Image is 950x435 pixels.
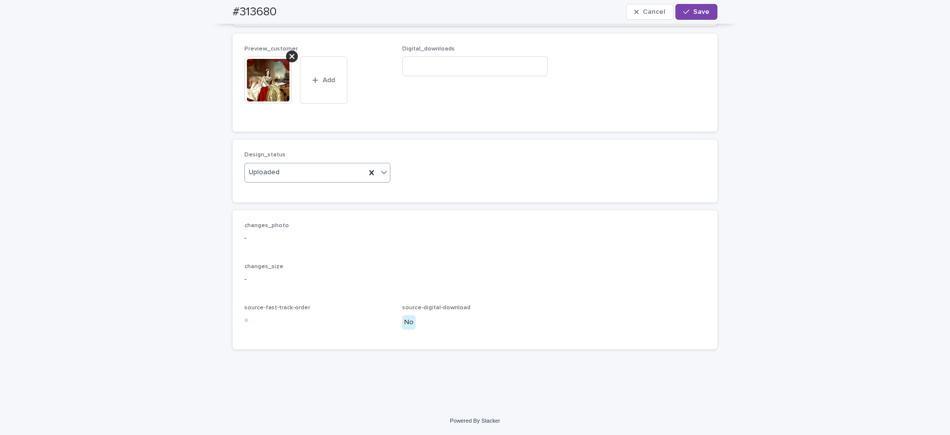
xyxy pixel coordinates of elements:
[643,8,665,15] span: Cancel
[233,5,277,19] h2: #313680
[244,152,285,158] span: Design_status
[323,77,335,84] span: Add
[244,233,706,243] p: -
[244,46,298,52] span: Preview_customer
[249,167,280,178] span: Uploaded
[244,264,284,270] span: changes_size
[693,8,710,15] span: Save
[244,223,289,229] span: changes_photo
[244,274,706,285] p: -
[626,4,673,20] button: Cancel
[300,56,347,104] button: Add
[450,418,500,424] a: Powered By Stacker
[402,305,471,311] span: source-digital-download
[402,315,416,330] div: No
[675,4,717,20] button: Save
[244,305,310,311] span: source-fast-track-order
[402,46,455,52] span: Digital_downloads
